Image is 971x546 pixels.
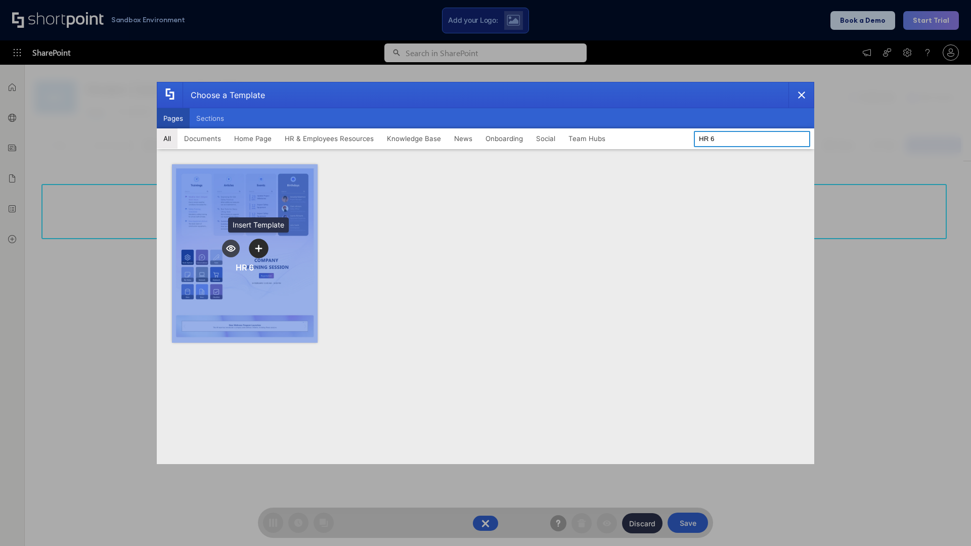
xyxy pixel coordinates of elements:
iframe: Chat Widget [789,429,971,546]
button: Onboarding [479,128,529,149]
button: Documents [178,128,228,149]
button: All [157,128,178,149]
div: Choose a Template [183,82,265,108]
button: Team Hubs [562,128,612,149]
button: Pages [157,108,190,128]
input: Search [694,131,810,147]
button: Sections [190,108,231,128]
button: News [448,128,479,149]
button: Knowledge Base [380,128,448,149]
div: HR 6 [236,262,254,272]
button: HR & Employees Resources [278,128,380,149]
button: Home Page [228,128,278,149]
div: template selector [157,82,814,464]
button: Social [529,128,562,149]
